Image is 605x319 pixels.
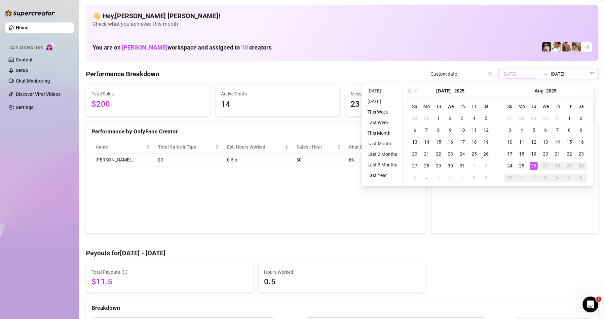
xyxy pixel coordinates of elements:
[446,138,454,146] div: 16
[16,57,33,62] a: Content
[575,172,587,184] td: 2025-09-06
[456,100,468,112] th: Th
[264,276,420,287] span: 0.5
[454,84,465,97] button: Choose a year
[516,172,528,184] td: 2025-09-01
[433,100,444,112] th: Tu
[458,150,466,158] div: 24
[458,138,466,146] div: 17
[435,138,442,146] div: 15
[506,114,514,122] div: 27
[413,84,420,97] button: Previous month (PageUp)
[16,91,60,97] a: Discover Viral Videos
[528,136,540,148] td: 2025-08-12
[409,112,421,124] td: 2025-06-29
[446,174,454,182] div: 6
[518,150,526,158] div: 18
[542,42,551,52] img: Chris
[158,143,214,151] span: Total Sales & Tips
[423,126,431,134] div: 7
[516,100,528,112] th: Mo
[553,126,561,134] div: 7
[540,160,551,172] td: 2025-08-27
[480,160,492,172] td: 2025-08-02
[365,161,400,169] li: Last 3 Months
[16,105,33,110] a: Settings
[562,42,571,52] img: David
[446,150,454,158] div: 23
[409,172,421,184] td: 2025-08-03
[468,112,480,124] td: 2025-07-04
[482,174,490,182] div: 9
[480,100,492,112] th: Sa
[241,44,248,51] span: 10
[542,126,549,134] div: 6
[506,138,514,146] div: 10
[365,150,400,158] li: Last 2 Months
[431,69,492,79] span: Custom date
[9,45,43,51] span: Izzy AI Chatter
[292,154,345,166] td: $0
[436,84,451,97] button: Choose a month
[470,114,478,122] div: 4
[540,112,551,124] td: 2025-07-30
[518,114,526,122] div: 28
[530,138,538,146] div: 12
[575,136,587,148] td: 2025-08-16
[365,140,400,148] li: Last Month
[480,148,492,160] td: 2025-07-26
[122,44,168,51] span: [PERSON_NAME]
[565,126,573,134] div: 8
[458,126,466,134] div: 10
[351,90,464,97] span: Messages Sent
[93,44,272,51] h1: You are on workspace and assigned to creators
[456,124,468,136] td: 2025-07-10
[542,150,549,158] div: 20
[528,148,540,160] td: 2025-08-19
[552,42,561,52] img: Jake
[553,138,561,146] div: 14
[530,162,538,170] div: 26
[421,124,433,136] td: 2025-07-07
[563,136,575,148] td: 2025-08-15
[446,162,454,170] div: 30
[504,112,516,124] td: 2025-07-27
[516,160,528,172] td: 2025-08-25
[577,150,585,158] div: 23
[365,87,400,95] li: [DATE]
[577,138,585,146] div: 16
[433,148,444,160] td: 2025-07-22
[551,100,563,112] th: Th
[92,276,247,287] span: $11.5
[563,112,575,124] td: 2025-08-01
[470,150,478,158] div: 25
[528,124,540,136] td: 2025-08-05
[553,162,561,170] div: 28
[444,172,456,184] td: 2025-08-06
[577,126,585,134] div: 9
[411,126,419,134] div: 6
[468,160,480,172] td: 2025-08-01
[563,172,575,184] td: 2025-09-05
[542,114,549,122] div: 30
[540,124,551,136] td: 2025-08-06
[480,112,492,124] td: 2025-07-05
[411,162,419,170] div: 27
[518,126,526,134] div: 4
[503,70,540,78] input: Start date
[575,112,587,124] td: 2025-08-02
[468,172,480,184] td: 2025-08-08
[411,114,419,122] div: 29
[540,148,551,160] td: 2025-08-20
[535,84,544,97] button: Choose a month
[480,172,492,184] td: 2025-08-09
[92,141,154,154] th: Name
[411,150,419,158] div: 20
[433,136,444,148] td: 2025-07-15
[516,136,528,148] td: 2025-08-11
[435,174,442,182] div: 5
[409,160,421,172] td: 2025-07-27
[543,71,548,77] span: to
[468,148,480,160] td: 2025-07-25
[572,42,581,52] img: Uncle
